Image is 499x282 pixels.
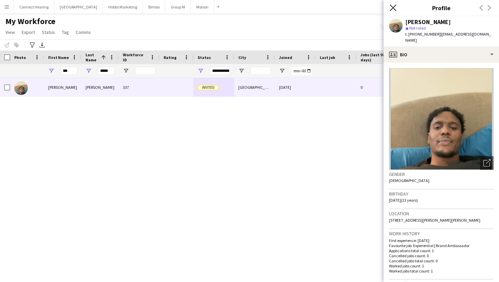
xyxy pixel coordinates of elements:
p: First experience: [DATE] [389,238,494,243]
input: Joined Filter Input [291,67,312,75]
span: Last job [320,55,335,60]
img: Ali Idris [14,81,28,95]
div: 337 [119,78,160,97]
input: Last Name Filter Input [98,67,115,75]
div: Bio [384,46,499,63]
span: Joined [279,55,292,60]
p: Worked jobs total count: 1 [389,268,494,274]
input: First Name Filter Input [60,67,77,75]
a: Tag [59,28,72,37]
p: Worked jobs count: 1 [389,263,494,268]
span: Status [198,55,211,60]
p: Favourite job: Experiential | Brand Ambassador [389,243,494,248]
app-action-btn: Advanced filters [28,41,36,49]
h3: Location [389,210,494,217]
button: Open Filter Menu [198,68,204,74]
app-action-btn: Export XLSX [38,41,46,49]
span: Last Name [86,52,98,62]
span: View [5,29,15,35]
a: View [3,28,18,37]
div: [PERSON_NAME] [44,78,81,97]
span: Jobs (last 90 days) [361,52,388,62]
span: Invited [198,85,219,90]
span: Comms [76,29,91,35]
img: Crew avatar or photo [389,68,494,170]
span: First Name [48,55,69,60]
span: Rating [164,55,177,60]
span: | [EMAIL_ADDRESS][DOMAIN_NAME] [405,32,491,43]
span: Tag [62,29,69,35]
button: [GEOGRAPHIC_DATA] [54,0,103,14]
p: Cancelled jobs count: 0 [389,253,494,258]
span: Export [22,29,35,35]
p: Applications total count: 1 [389,248,494,253]
button: Open Filter Menu [86,68,92,74]
button: Bimbo [143,0,165,14]
button: Open Filter Menu [123,68,129,74]
input: Workforce ID Filter Input [135,67,155,75]
h3: Work history [389,230,494,237]
div: Open photos pop-in [480,156,494,170]
button: Hobbs Marketing [103,0,143,14]
p: Cancelled jobs total count: 0 [389,258,494,263]
span: [DEMOGRAPHIC_DATA] [389,178,429,183]
h3: Gender [389,171,494,177]
button: Open Filter Menu [279,68,285,74]
input: City Filter Input [251,67,271,75]
div: [PERSON_NAME] [81,78,119,97]
a: Status [39,28,58,37]
span: Photo [14,55,26,60]
span: Workforce ID [123,52,147,62]
div: [DATE] [275,78,316,97]
h3: Profile [384,3,499,12]
div: 0 [356,78,401,97]
h3: Birthday [389,191,494,197]
span: Status [42,29,55,35]
span: t. [PHONE_NUMBER] [405,32,441,37]
span: [STREET_ADDRESS][PERSON_NAME][PERSON_NAME] [389,218,480,223]
div: [GEOGRAPHIC_DATA] [234,78,275,97]
button: Connect Hearing [14,0,54,14]
button: Open Filter Menu [238,68,244,74]
button: Molson [191,0,214,14]
a: Export [19,28,38,37]
span: Not rated [409,25,426,31]
span: City [238,55,246,60]
div: [PERSON_NAME] [405,19,451,25]
span: [DATE] (23 years) [389,198,418,203]
button: Group M [165,0,191,14]
span: My Workforce [5,16,55,26]
a: Comms [73,28,94,37]
button: Open Filter Menu [48,68,54,74]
